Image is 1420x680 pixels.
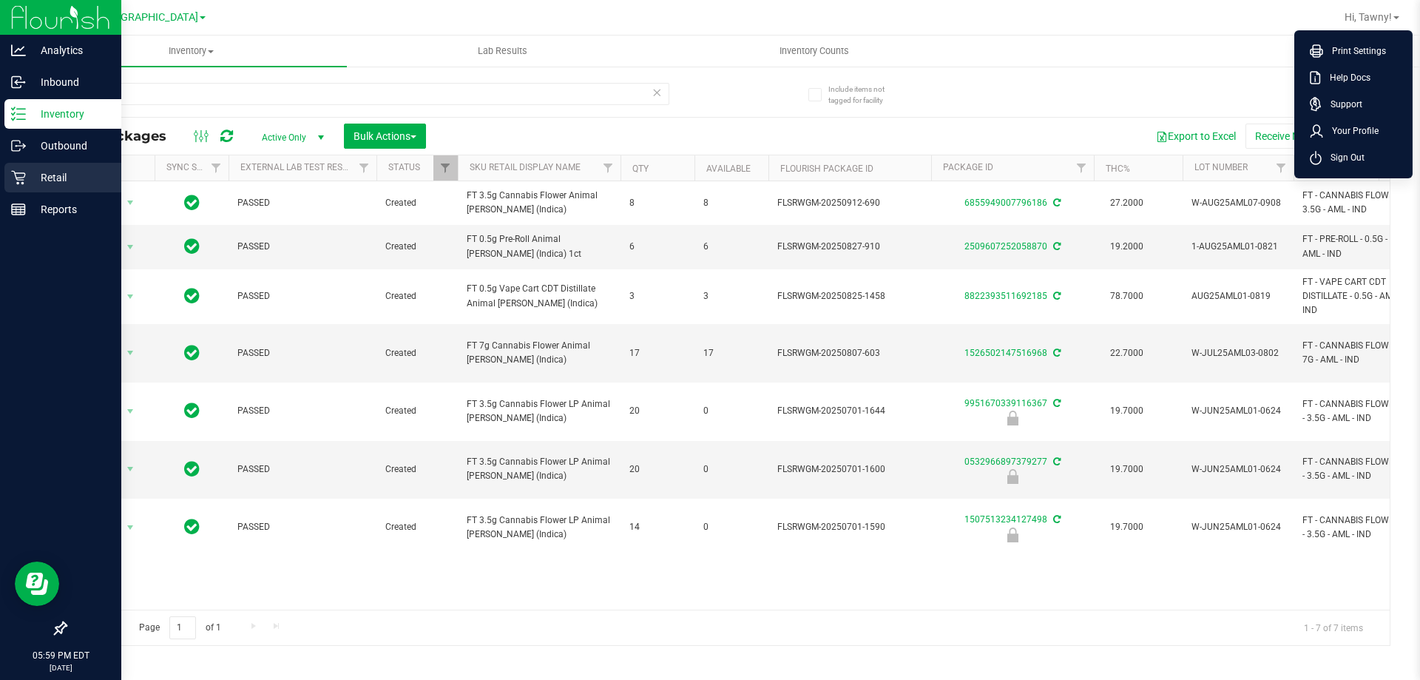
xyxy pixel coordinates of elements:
span: select [121,237,140,257]
a: Filter [433,155,458,181]
p: [DATE] [7,662,115,673]
a: Inventory [35,36,347,67]
a: Support [1310,97,1403,112]
span: 3 [629,289,686,303]
span: Inventory Counts [760,44,869,58]
span: In Sync [184,516,200,537]
span: Created [385,346,449,360]
span: Created [385,404,449,418]
p: 05:59 PM EDT [7,649,115,662]
p: Inventory [26,105,115,123]
span: Clear [652,83,662,102]
span: [GEOGRAPHIC_DATA] [97,11,198,24]
span: In Sync [184,400,200,421]
span: AUG25AML01-0819 [1191,289,1285,303]
span: 19.7000 [1103,459,1151,480]
inline-svg: Reports [11,202,26,217]
span: Include items not tagged for facility [828,84,902,106]
a: Filter [1069,155,1094,181]
span: 17 [629,346,686,360]
span: Sign Out [1322,150,1365,165]
button: Export to Excel [1146,124,1245,149]
inline-svg: Outbound [11,138,26,153]
span: PASSED [237,240,368,254]
span: FT - CANNABIS FLOWER LP - 3.5G - AML - IND [1302,514,1414,542]
a: Filter [204,155,229,181]
p: Inbound [26,73,115,91]
span: PASSED [237,462,368,477]
span: Print Settings [1323,44,1386,58]
span: PASSED [237,289,368,303]
span: 27.2000 [1103,192,1151,214]
span: PASSED [237,346,368,360]
span: Sync from Compliance System [1051,398,1061,408]
span: FT - CANNABIS FLOWER LP - 3.5G - AML - IND [1302,397,1414,425]
span: FLSRWGM-20250807-603 [777,346,922,360]
span: In Sync [184,343,200,363]
a: External Lab Test Result [240,162,356,172]
div: Launch Hold [929,469,1096,484]
p: Reports [26,201,115,218]
span: Created [385,196,449,210]
inline-svg: Inbound [11,75,26,90]
input: 1 [169,616,196,639]
span: select [121,286,140,307]
p: Analytics [26,41,115,59]
span: 19.7000 [1103,516,1151,538]
span: W-JUN25AML01-0624 [1191,520,1285,534]
span: FT - CANNABIS FLOWER - 3.5G - AML - IND [1302,189,1414,217]
span: Created [385,289,449,303]
span: PASSED [237,520,368,534]
span: Page of 1 [126,616,233,639]
a: 1507513234127498 [964,514,1047,525]
span: 8 [703,196,760,210]
span: FLSRWGM-20250825-1458 [777,289,922,303]
span: 6 [703,240,760,254]
span: FT - CANNABIS FLOWER - 7G - AML - IND [1302,339,1414,367]
a: Sync Status [166,162,223,172]
span: W-JUN25AML01-0624 [1191,404,1285,418]
span: 14 [629,520,686,534]
button: Receive Non-Cannabis [1245,124,1367,149]
a: 6855949007796186 [964,198,1047,208]
span: FLSRWGM-20250912-690 [777,196,922,210]
span: Support [1322,97,1362,112]
span: W-JUL25AML03-0802 [1191,346,1285,360]
span: FLSRWGM-20250701-1600 [777,462,922,477]
span: Sync from Compliance System [1051,348,1061,358]
span: FT 3.5g Cannabis Flower LP Animal [PERSON_NAME] (Indica) [467,514,612,542]
button: Bulk Actions [344,124,426,149]
p: Outbound [26,137,115,155]
span: Hi, Tawny! [1345,11,1392,23]
span: FT 0.5g Pre-Roll Animal [PERSON_NAME] (Indica) 1ct [467,232,612,260]
a: Available [706,164,751,174]
span: 19.2000 [1103,236,1151,257]
span: Sync from Compliance System [1051,198,1061,208]
a: Lab Results [347,36,658,67]
span: Sync from Compliance System [1051,241,1061,252]
span: 78.7000 [1103,286,1151,307]
span: Inventory [35,44,347,58]
a: Filter [352,155,376,181]
iframe: Resource center [15,562,59,606]
span: FT 0.5g Vape Cart CDT Distillate Animal [PERSON_NAME] (Indica) [467,282,612,310]
span: Bulk Actions [354,130,416,142]
a: Filter [1269,155,1294,181]
a: Inventory Counts [658,36,970,67]
span: W-JUN25AML01-0624 [1191,462,1285,477]
li: Sign Out [1298,144,1409,171]
span: 0 [703,462,760,477]
span: FLSRWGM-20250701-1644 [777,404,922,418]
span: select [121,517,140,538]
span: FT - PRE-ROLL - 0.5G - 1CT - AML - IND [1302,232,1414,260]
span: Help Docs [1321,70,1370,85]
span: FT 7g Cannabis Flower Animal [PERSON_NAME] (Indica) [467,339,612,367]
span: Created [385,520,449,534]
span: Sync from Compliance System [1051,457,1061,467]
a: Lot Number [1194,162,1248,172]
input: Search Package ID, Item Name, SKU, Lot or Part Number... [65,83,669,105]
a: Qty [632,164,649,174]
span: FT 3.5g Cannabis Flower LP Animal [PERSON_NAME] (Indica) [467,455,612,483]
span: 1 - 7 of 7 items [1292,616,1375,639]
span: select [121,459,140,479]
